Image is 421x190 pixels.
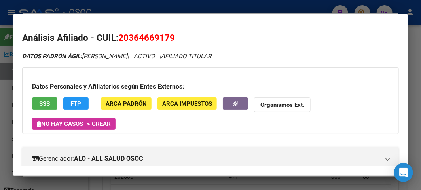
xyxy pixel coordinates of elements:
mat-expansion-panel-header: Gerenciador:ALO - ALL SALUD OSOC [22,147,399,171]
h3: Datos Personales y Afiliatorios según Entes Externos: [32,82,389,91]
button: Organismos Ext. [254,97,311,112]
span: 20364669179 [118,32,175,43]
button: ARCA Impuestos [157,97,217,110]
h2: Análisis Afiliado - CUIL: [22,31,399,45]
span: ARCA Impuestos [162,100,212,107]
button: FTP [63,97,89,110]
div: Open Intercom Messenger [394,163,413,182]
mat-panel-title: Gerenciador: [32,154,380,163]
span: No hay casos -> Crear [37,120,111,127]
span: AFILIADO TITULAR [161,53,211,60]
span: SSS [40,100,50,107]
span: ARCA Padrón [106,100,147,107]
strong: Organismos Ext. [260,101,304,108]
strong: DATOS PADRÓN ÁGIL: [22,53,82,60]
i: | ACTIVO | [22,53,211,60]
button: No hay casos -> Crear [32,118,116,130]
span: FTP [71,100,82,107]
button: SSS [32,97,57,110]
span: [PERSON_NAME] [22,53,127,60]
button: ARCA Padrón [101,97,152,110]
strong: ALO - ALL SALUD OSOC [74,154,143,163]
